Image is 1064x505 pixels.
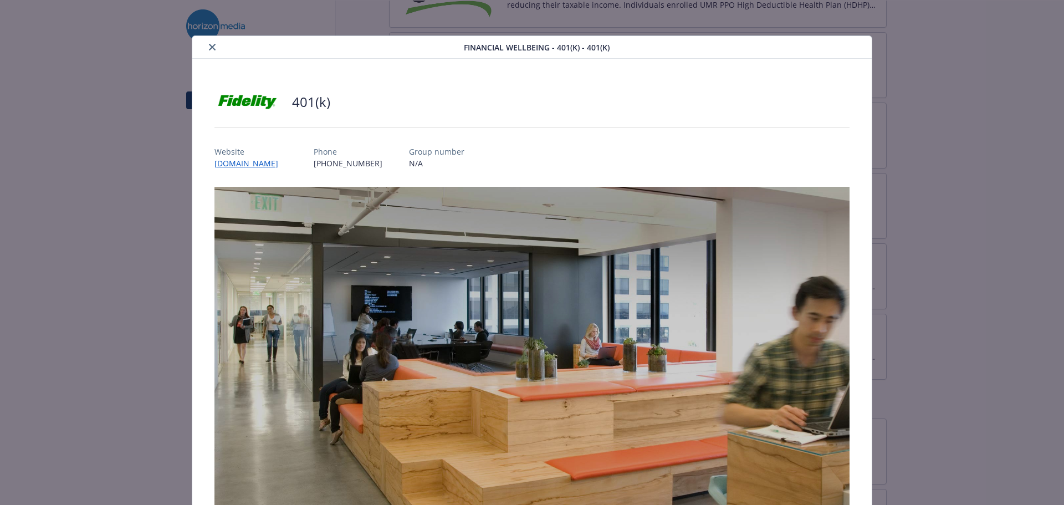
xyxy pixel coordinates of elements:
p: N/A [409,157,464,169]
p: Website [214,146,287,157]
span: Financial Wellbeing - 401(k) - 401(k) [464,42,610,53]
h2: 401(k) [292,93,330,111]
a: [DOMAIN_NAME] [214,158,287,169]
button: close [206,40,219,54]
p: [PHONE_NUMBER] [314,157,382,169]
p: Group number [409,146,464,157]
img: Fidelity Investments [214,85,281,119]
p: Phone [314,146,382,157]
